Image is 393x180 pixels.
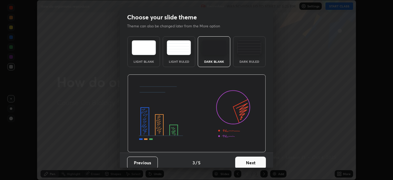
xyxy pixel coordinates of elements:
img: darkThemeBanner.d06ce4a2.svg [127,74,266,153]
p: Theme can also be changed later from the More option [127,23,227,29]
button: Next [235,157,266,169]
img: darkTheme.f0cc69e5.svg [202,40,226,55]
h2: Choose your slide theme [127,13,197,21]
button: Previous [127,157,158,169]
img: lightRuledTheme.5fabf969.svg [167,40,191,55]
h4: 3 [193,159,195,166]
h4: / [196,159,197,166]
img: darkRuledTheme.de295e13.svg [237,40,261,55]
h4: 5 [198,159,200,166]
div: Light Blank [131,60,156,63]
div: Light Ruled [167,60,191,63]
div: Dark Ruled [237,60,262,63]
div: Dark Blank [202,60,226,63]
img: lightTheme.e5ed3b09.svg [132,40,156,55]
